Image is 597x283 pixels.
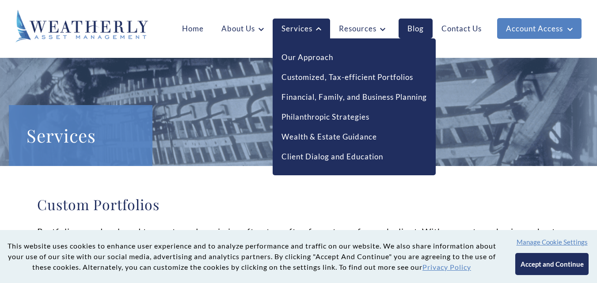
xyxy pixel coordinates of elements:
a: Our Approach [281,52,333,63]
p: Portfolios are developed to create and maximize after-tax, after-fee returns for each client. Wit... [37,225,560,264]
h1: Services [27,123,135,148]
button: Manage Cookie Settings [517,238,588,246]
a: Client Dialog and Education [281,151,383,162]
h2: Custom Portfolios [37,196,560,213]
a: Wealth & Estate Guidance [281,131,377,143]
a: Philanthropic Strategies [281,111,369,123]
p: This website uses cookies to enhance user experience and to analyze performance and traffic on ou... [7,241,496,272]
a: Resources [330,19,394,38]
a: Customized, Tax-efficient Portfolios [281,72,413,83]
a: Financial, Family, and Business Planning [281,91,427,103]
img: Weatherly [15,10,148,42]
a: Account Access [497,18,582,39]
button: Accept and Continue [515,253,588,275]
a: Blog [399,19,433,38]
a: Home [173,19,213,38]
a: Contact Us [433,19,491,38]
a: About Us [213,19,273,38]
a: Services [273,19,330,39]
a: Privacy Policy [422,263,471,271]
